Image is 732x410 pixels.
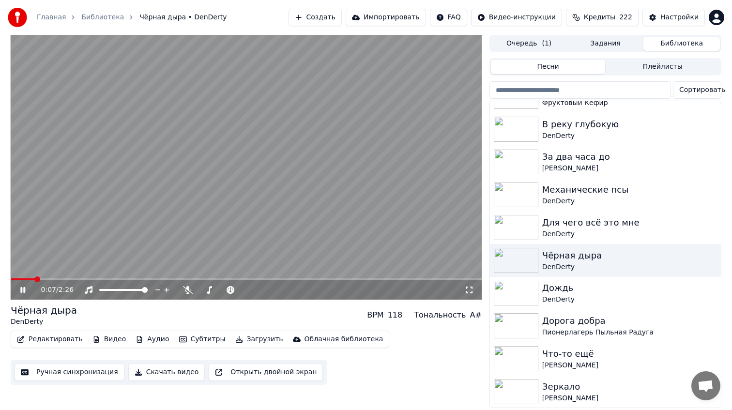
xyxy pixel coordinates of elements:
div: BPM [367,309,383,321]
div: Фруктовый Кефир [542,98,717,108]
button: Настройки [642,9,705,26]
div: В реку глубокую [542,118,717,131]
div: Что-то ещё [542,347,717,361]
div: Механические псы [542,183,717,197]
span: 2:26 [59,285,74,295]
a: Открытый чат [691,371,720,400]
div: [PERSON_NAME] [542,361,717,370]
div: Дорога добра [542,314,717,328]
div: Пионерлагерь Пыльная Радуга [542,328,717,337]
div: [PERSON_NAME] [542,394,717,403]
div: DenDerty [542,229,717,239]
a: Главная [37,13,66,22]
button: Ручная синхронизация [15,364,124,381]
button: Редактировать [13,333,87,346]
div: DenDerty [542,295,717,304]
button: Аудио [132,333,173,346]
div: DenDerty [542,197,717,206]
span: 222 [619,13,632,22]
button: Видео-инструкции [471,9,562,26]
button: FAQ [430,9,467,26]
div: DenDerty [542,262,717,272]
nav: breadcrumb [37,13,227,22]
div: Тональность [414,309,466,321]
div: Чёрная дыра [11,304,77,317]
img: youka [8,8,27,27]
div: Для чего всё это мне [542,216,717,229]
button: Библиотека [643,37,720,51]
div: Облачная библиотека [305,334,383,344]
span: Сортировать [679,85,725,95]
div: Чёрная дыра [542,249,717,262]
a: Библиотека [81,13,124,22]
button: Субтитры [175,333,229,346]
button: Плейлисты [605,60,720,74]
div: Настройки [660,13,699,22]
div: DenDerty [542,131,717,141]
span: Чёрная дыра • DenDerty [139,13,227,22]
span: 0:07 [41,285,56,295]
span: ( 1 ) [542,39,551,48]
button: Песни [491,60,606,74]
div: 118 [388,309,403,321]
button: Видео [89,333,130,346]
button: Создать [289,9,342,26]
div: Зеркало [542,380,717,394]
div: Дождь [542,281,717,295]
div: / [41,285,64,295]
div: За два часа до [542,150,717,164]
button: Загрузить [231,333,287,346]
button: Импортировать [346,9,426,26]
button: Открыть двойной экран [209,364,323,381]
div: DenDerty [11,317,77,327]
div: [PERSON_NAME] [542,164,717,173]
div: A# [470,309,481,321]
button: Задания [567,37,644,51]
button: Скачать видео [128,364,205,381]
span: Кредиты [584,13,615,22]
button: Кредиты222 [566,9,639,26]
button: Очередь [491,37,567,51]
